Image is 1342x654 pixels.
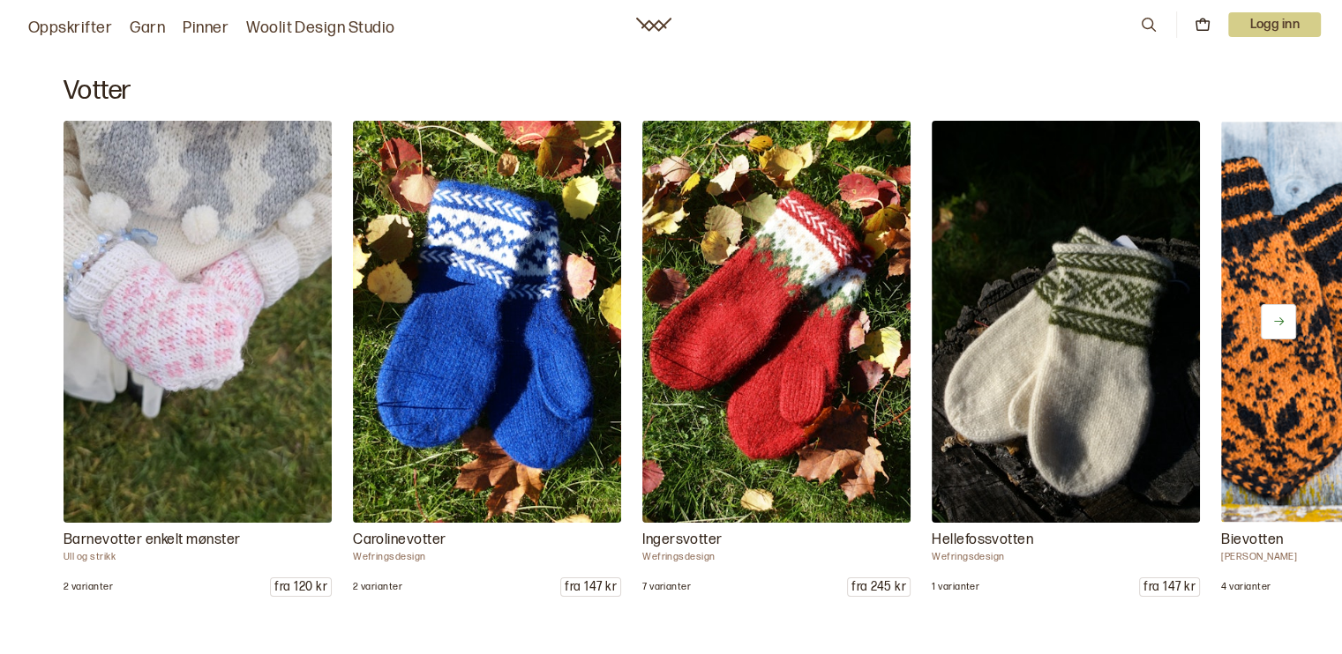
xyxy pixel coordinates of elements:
a: Oppskrifter [28,16,112,41]
p: Wefringsdesign [642,551,911,563]
img: Wefringsdesign Hellesfoss Tova votter til dame Strikket i Rauma Vams - 100 prosent ren ull med de... [932,121,1200,523]
a: Ull og strikk Enkle ruter Votter til barn. Disse barnevottene er strikket av restegarn fra Dale b... [64,121,332,597]
a: Pinner [183,16,229,41]
p: 2 varianter [353,581,402,593]
p: Ingersvotter [642,530,911,551]
p: fra 147 kr [561,578,620,596]
p: fra 147 kr [1140,578,1199,596]
a: Woolit Design Studio [246,16,395,41]
p: Wefringsdesign [353,551,621,563]
p: Logg inn [1228,12,1321,37]
a: Wefringsdesign Ingersvotter Tova votter til dame. Strikket i Rauma vams - 100% ren ull, med dekor... [642,121,911,597]
p: Barnevotter enkelt mønster [64,530,332,551]
p: 4 varianter [1221,581,1271,593]
img: Ull og strikk Enkle ruter Votter til barn. Disse barnevottene er strikket av restegarn fra Dale b... [64,121,332,523]
p: 1 varianter [932,581,979,593]
p: 7 varianter [642,581,691,593]
p: Hellefossvotten [932,530,1200,551]
p: Ull og strikk [64,551,332,563]
a: Wefringsdesign Hellesfoss Tova votter til dame Strikket i Rauma Vams - 100 prosent ren ull med de... [932,121,1200,597]
p: Carolinevotter [353,530,621,551]
a: Woolit [636,18,671,32]
img: Wefringsdesign Carolinevotten Tova votter til barn. Strikket i Rauma fivel - lammeull med dekorat... [353,121,621,523]
a: Garn [130,16,165,41]
a: Wefringsdesign Carolinevotten Tova votter til barn. Strikket i Rauma fivel - lammeull med dekorat... [353,121,621,597]
img: Wefringsdesign Ingersvotter Tova votter til dame. Strikket i Rauma vams - 100% ren ull, med dekor... [642,121,911,523]
p: fra 120 kr [271,578,331,596]
button: User dropdown [1228,12,1321,37]
p: 2 varianter [64,581,113,593]
h2: Votter [64,75,1278,107]
p: Wefringsdesign [932,551,1200,563]
p: fra 245 kr [848,578,910,596]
